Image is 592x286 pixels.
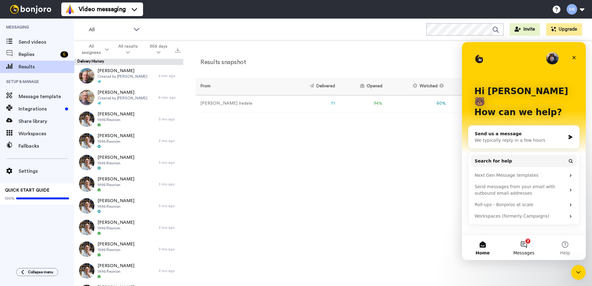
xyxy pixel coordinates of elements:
a: [PERSON_NAME]1995 Reunion3 mo ago [74,217,183,238]
td: [PERSON_NAME] Iredale [196,95,285,112]
td: 60 % [385,95,448,112]
span: Video messaging [79,5,126,14]
img: 4a3c1fc4-fd57-4b50-ae05-d7f078b80cd8-thumb.jpg [79,155,94,170]
span: Results [19,63,74,71]
span: 1995 Reunion [98,269,134,274]
span: 1995 Reunion [98,247,134,252]
span: Share library [19,118,74,125]
img: 15f3be2c-acc4-4856-b569-65806a2dd5b1-thumb.jpg [79,263,94,279]
div: 3 mo ago [159,203,180,208]
span: [PERSON_NAME] [98,68,147,74]
button: Invite [510,23,540,36]
th: Delivered [285,78,338,95]
span: [PERSON_NAME] [98,198,134,204]
span: Created by [PERSON_NAME] [98,96,147,101]
div: 8 min ago [159,95,180,100]
div: Delivery History [74,59,183,65]
span: [PERSON_NAME] [98,176,134,182]
div: 3 mo ago [159,182,180,187]
a: [PERSON_NAME]1995 Reunion3 mo ago [74,130,183,152]
span: Replies [19,51,58,58]
iframe: Intercom live chat [571,265,586,280]
span: Collapse menu [28,270,53,275]
a: [PERSON_NAME]1995 Reunion3 mo ago [74,260,183,282]
img: vm-color.svg [65,4,75,14]
span: 1995 Reunion [98,204,134,209]
th: Opened [337,78,385,95]
img: 01dde1a3-19d8-42d0-8439-2d460b6b1362-thumb.jpg [79,176,94,192]
span: Integrations [19,105,63,113]
th: From [196,78,285,95]
img: 90237215-995b-4409-a90f-ebf6d8bd248c-thumb.jpg [79,198,94,214]
button: All results [112,41,144,58]
div: 3 mo ago [159,225,180,230]
button: All assignees [76,41,112,58]
a: [PERSON_NAME]Created by [PERSON_NAME]8 min ago [74,87,183,108]
button: Upgrade [546,23,582,36]
div: 6 [60,51,68,58]
a: [PERSON_NAME]1995 Reunion3 mo ago [74,173,183,195]
span: Workspaces [19,130,74,137]
a: [PERSON_NAME]Created by [PERSON_NAME]5 min ago [74,65,183,87]
div: 3 mo ago [159,247,180,252]
div: 3 mo ago [159,160,180,165]
img: c6f2b408-10dc-4694-947f-b434cf39209a-thumb.jpg [79,111,94,127]
th: Liked [448,78,488,95]
h2: Results snapshot [196,59,246,66]
span: QUICK START GUIDE [5,188,50,193]
img: aca1549a-08a1-4757-a7c0-75aa4c46179e-thumb.jpg [79,220,94,235]
span: [PERSON_NAME] [98,111,134,117]
button: 365 days [144,41,173,58]
span: Message template [19,93,74,100]
div: 5 min ago [159,73,180,78]
span: Send videos [19,38,74,46]
span: 1995 Reunion [98,117,134,122]
span: All assignees [79,43,104,56]
th: Watched [385,78,448,95]
img: bj-logo-header-white.svg [7,5,54,14]
span: 100% [5,196,15,201]
a: [PERSON_NAME]1995 Reunion3 mo ago [74,108,183,130]
span: [PERSON_NAME] [98,241,134,247]
div: 3 mo ago [159,138,180,143]
span: Settings [19,167,74,175]
a: [PERSON_NAME]1995 Reunion3 mo ago [74,152,183,173]
img: 1dd2cbb8-a963-41f0-b3a1-25444604546a-thumb.jpg [79,241,94,257]
span: Created by [PERSON_NAME] [98,74,147,79]
button: Collapse menu [16,268,58,276]
span: [PERSON_NAME] [98,89,147,96]
iframe: Intercom live chat [462,42,586,260]
span: [PERSON_NAME] [98,219,134,226]
a: [PERSON_NAME]1995 Reunion3 mo ago [74,195,183,217]
span: 1995 Reunion [98,139,134,144]
img: 9e8bac0b-077b-40f7-a5c9-3a44dfa9854d-thumb.jpg [79,90,94,105]
img: b6bfa4dc-229c-4b7d-abe5-7c092bd3a3e2-thumb.jpg [79,68,94,84]
img: export.svg [175,48,180,53]
span: All [89,26,130,33]
span: [PERSON_NAME] [98,263,134,269]
span: [PERSON_NAME] [98,133,134,139]
span: Fallbacks [19,142,74,150]
a: [PERSON_NAME]1995 Reunion3 mo ago [74,238,183,260]
td: 94 % [337,95,385,112]
span: 1995 Reunion [98,161,134,166]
